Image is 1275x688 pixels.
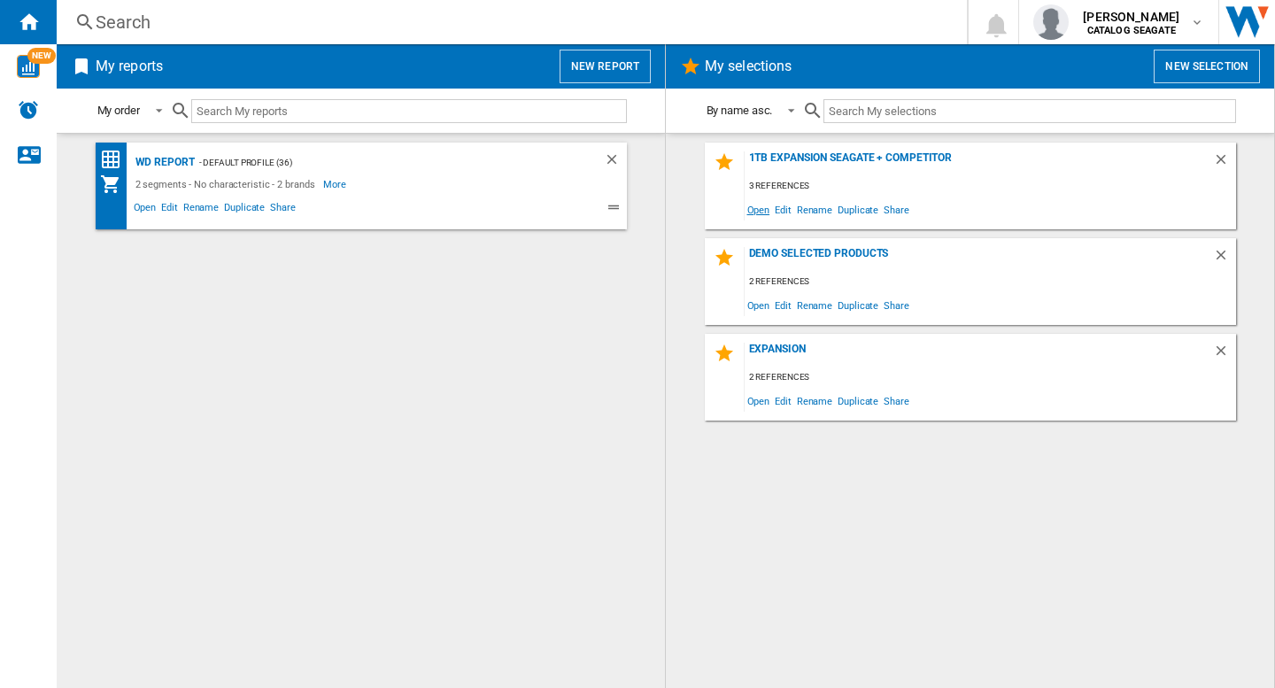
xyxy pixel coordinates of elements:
[1087,25,1176,36] b: CATALOG SEAGATE
[745,271,1236,293] div: 2 references
[745,367,1236,389] div: 2 references
[745,389,773,413] span: Open
[881,293,912,317] span: Share
[100,174,131,195] div: My Assortment
[772,293,794,317] span: Edit
[1083,8,1179,26] span: [PERSON_NAME]
[604,151,627,174] div: Delete
[881,389,912,413] span: Share
[267,199,298,220] span: Share
[158,199,181,220] span: Edit
[745,151,1213,175] div: 1TB Expansion Seagate + Competitor
[707,104,773,117] div: By name asc.
[772,197,794,221] span: Edit
[18,99,39,120] img: alerts-logo.svg
[835,389,881,413] span: Duplicate
[794,389,835,413] span: Rename
[97,104,140,117] div: My order
[1033,4,1069,40] img: profile.jpg
[181,199,221,220] span: Rename
[17,55,40,78] img: wise-card.svg
[1213,151,1236,175] div: Delete
[794,197,835,221] span: Rename
[835,293,881,317] span: Duplicate
[835,197,881,221] span: Duplicate
[701,50,795,83] h2: My selections
[1213,247,1236,271] div: Delete
[823,99,1235,123] input: Search My selections
[323,174,349,195] span: More
[221,199,267,220] span: Duplicate
[100,149,131,171] div: Price Matrix
[1213,343,1236,367] div: Delete
[27,48,56,64] span: NEW
[191,99,627,123] input: Search My reports
[131,151,195,174] div: WD report
[1154,50,1260,83] button: New selection
[745,247,1213,271] div: DEMO SELECTED PRODUCTS
[745,175,1236,197] div: 3 references
[131,174,324,195] div: 2 segments - No characteristic - 2 brands
[794,293,835,317] span: Rename
[772,389,794,413] span: Edit
[745,197,773,221] span: Open
[195,151,568,174] div: - Default profile (36)
[96,10,921,35] div: Search
[745,293,773,317] span: Open
[131,199,159,220] span: Open
[881,197,912,221] span: Share
[745,343,1213,367] div: expansion
[560,50,651,83] button: New report
[92,50,166,83] h2: My reports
